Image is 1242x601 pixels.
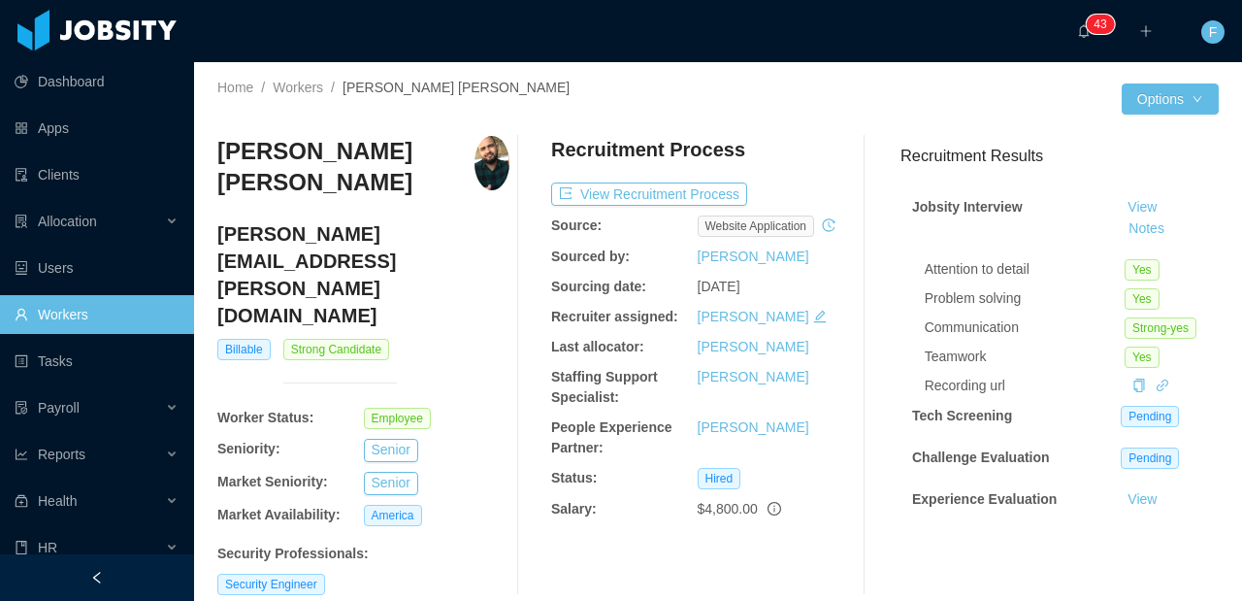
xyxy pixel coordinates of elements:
a: icon: appstoreApps [15,109,179,148]
b: Market Seniority: [217,474,328,489]
a: icon: auditClients [15,155,179,194]
span: $4,800.00 [698,501,758,517]
span: Pending [1121,448,1179,469]
b: Staffing Support Specialist: [551,369,658,405]
div: Teamwork [925,347,1125,367]
b: Seniority: [217,441,280,456]
i: icon: medicine-box [15,494,28,508]
div: Recording url [925,376,1125,396]
i: icon: bell [1077,24,1091,38]
span: / [331,80,335,95]
strong: Experience Evaluation [912,491,1057,507]
a: icon: link [1156,378,1169,393]
span: Strong-yes [1125,317,1196,339]
b: Salary: [551,501,597,517]
i: icon: edit [813,310,827,323]
strong: Tech Screening [912,408,1012,423]
p: 4 [1094,15,1100,34]
sup: 43 [1086,15,1114,34]
button: icon: exportView Recruitment Process [551,183,747,206]
span: Payroll [38,400,80,416]
i: icon: copy [1132,379,1146,392]
b: Status: [551,470,597,485]
span: Yes [1125,288,1160,310]
span: Pending [1121,406,1179,427]
b: Recruiter assigned: [551,309,678,324]
span: Yes [1125,259,1160,281]
div: Communication [925,317,1125,338]
span: Yes [1125,347,1160,368]
span: Health [38,493,77,509]
a: Home [217,80,253,95]
img: f72e356d-e14d-457f-b478-d325fb12777a_68db0b5c18a46-400w.png [474,136,509,190]
span: Hired [698,468,741,489]
b: People Experience Partner: [551,419,672,455]
span: Strong Candidate [283,339,389,360]
h4: Recruitment Process [551,136,745,163]
i: icon: plus [1139,24,1153,38]
span: Security Engineer [217,574,325,595]
button: Notes [1121,217,1172,241]
h4: [PERSON_NAME][EMAIL_ADDRESS][PERSON_NAME][DOMAIN_NAME] [217,220,509,329]
a: [PERSON_NAME] [698,369,809,384]
b: Security Professionals : [217,546,369,561]
a: View [1121,199,1163,215]
h3: [PERSON_NAME] [PERSON_NAME] [217,136,474,199]
button: Senior [364,439,418,462]
a: View [1121,491,1163,507]
i: icon: book [15,541,28,554]
b: Sourcing date: [551,279,646,294]
span: Employee [364,408,431,429]
b: Sourced by: [551,249,630,264]
span: Allocation [38,214,97,229]
button: Notes [1121,510,1172,533]
button: Senior [364,472,418,495]
span: info-circle [768,502,781,516]
span: [DATE] [698,279,740,294]
b: Market Availability: [217,507,341,522]
i: icon: file-protect [15,401,28,415]
p: 3 [1100,15,1107,34]
a: icon: robotUsers [15,249,179,287]
div: Problem solving [925,288,1125,309]
div: Copy [1132,376,1146,396]
strong: Challenge Evaluation [912,450,1050,465]
i: icon: link [1156,379,1169,392]
span: / [261,80,265,95]
span: F [1209,20,1218,44]
h3: Recruitment Results [900,144,1219,168]
a: icon: pie-chartDashboard [15,62,179,101]
strong: Jobsity Interview [912,199,1023,215]
div: Attention to detail [925,259,1125,280]
a: icon: exportView Recruitment Process [551,186,747,202]
span: America [364,505,422,526]
i: icon: line-chart [15,448,28,461]
a: icon: userWorkers [15,295,179,334]
button: Optionsicon: down [1122,83,1219,115]
b: Worker Status: [217,410,313,425]
a: [PERSON_NAME] [698,419,809,435]
i: icon: solution [15,215,28,228]
a: icon: profileTasks [15,342,179,381]
i: icon: history [822,218,835,232]
b: Source: [551,217,602,233]
span: HR [38,540,57,555]
span: Billable [217,339,271,360]
a: [PERSON_NAME] [698,339,809,354]
a: [PERSON_NAME] [698,309,809,324]
span: [PERSON_NAME] [PERSON_NAME] [343,80,570,95]
a: Workers [273,80,323,95]
b: Last allocator: [551,339,644,354]
a: [PERSON_NAME] [698,249,809,264]
span: website application [698,216,815,237]
span: Reports [38,447,85,462]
